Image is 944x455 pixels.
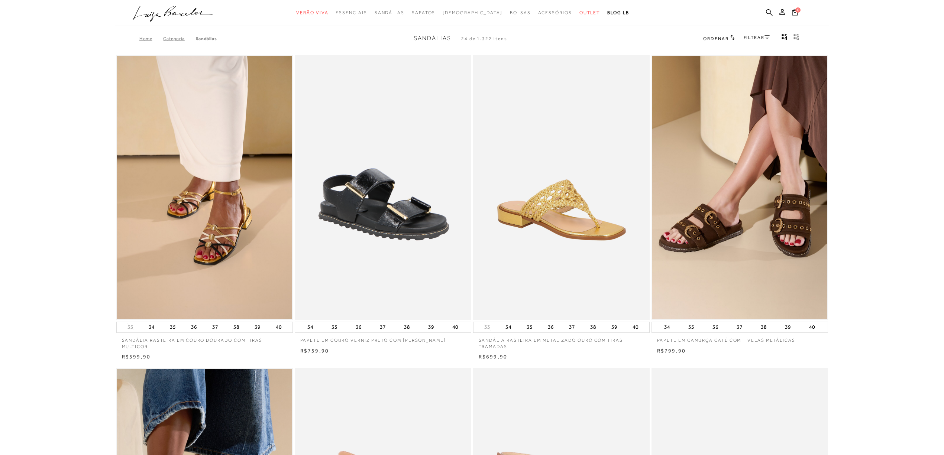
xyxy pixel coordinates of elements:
[295,56,471,319] a: PAPETE EM COURO VERNIZ PRETO COM SOLADO TRATORADO PAPETE EM COURO VERNIZ PRETO COM SOLADO TRATORADO
[295,333,471,344] a: PAPETE EM COURO VERNIZ PRETO COM [PERSON_NAME]
[125,324,136,331] button: 33
[783,322,793,332] button: 39
[657,348,686,354] span: R$799,90
[807,322,817,332] button: 40
[546,322,556,332] button: 36
[168,322,178,332] button: 35
[210,322,220,332] button: 37
[117,56,292,319] img: SANDÁLIA RASTEIRA EM COURO DOURADO COM TIRAS MULTICOR
[139,36,163,41] a: Home
[630,322,641,332] button: 40
[378,322,388,332] button: 37
[524,322,535,332] button: 35
[163,36,195,41] a: Categoria
[588,322,598,332] button: 38
[609,322,620,332] button: 39
[274,322,284,332] button: 40
[300,348,329,354] span: R$759,90
[305,322,316,332] button: 34
[473,333,650,350] a: SANDÁLIA RASTEIRA EM METALIZADO OURO COM TIRAS TRAMADAS
[652,56,827,319] a: PAPETE EM CAMURÇA CAFÉ COM FIVELAS METÁLICAS PAPETE EM CAMURÇA CAFÉ COM FIVELAS METÁLICAS
[412,6,435,20] a: categoryNavScreenReaderText
[607,6,629,20] a: BLOG LB
[567,322,577,332] button: 37
[295,56,471,319] img: PAPETE EM COURO VERNIZ PRETO COM SOLADO TRATORADO
[744,35,770,40] a: FILTRAR
[662,322,672,332] button: 34
[461,36,507,41] span: 24 de 1.322 itens
[443,10,502,15] span: [DEMOGRAPHIC_DATA]
[510,6,531,20] a: categoryNavScreenReaderText
[117,56,292,319] a: SANDÁLIA RASTEIRA EM COURO DOURADO COM TIRAS MULTICOR SANDÁLIA RASTEIRA EM COURO DOURADO COM TIRA...
[375,10,404,15] span: Sandálias
[479,354,508,360] span: R$699,90
[336,10,367,15] span: Essenciais
[116,333,293,350] a: SANDÁLIA RASTEIRA EM COURO DOURADO COM TIRAS MULTICOR
[734,322,745,332] button: 37
[538,6,572,20] a: categoryNavScreenReaderText
[252,322,263,332] button: 39
[538,10,572,15] span: Acessórios
[122,354,151,360] span: R$599,90
[336,6,367,20] a: categoryNavScreenReaderText
[375,6,404,20] a: categoryNavScreenReaderText
[146,322,157,332] button: 34
[402,322,412,332] button: 38
[510,10,531,15] span: Bolsas
[790,8,800,18] button: 0
[579,6,600,20] a: categoryNavScreenReaderText
[353,322,364,332] button: 36
[759,322,769,332] button: 38
[296,10,328,15] span: Verão Viva
[443,6,502,20] a: noSubCategoriesText
[652,333,828,344] a: PAPETE EM CAMURÇA CAFÉ COM FIVELAS METÁLICAS
[703,36,728,41] span: Ordenar
[686,322,696,332] button: 35
[231,322,242,332] button: 38
[474,56,649,319] a: SANDÁLIA RASTEIRA EM METALIZADO OURO COM TIRAS TRAMADAS SANDÁLIA RASTEIRA EM METALIZADO OURO COM ...
[779,33,790,43] button: Mostrar 4 produtos por linha
[412,10,435,15] span: Sapatos
[652,56,827,319] img: PAPETE EM CAMURÇA CAFÉ COM FIVELAS METÁLICAS
[474,56,649,319] img: SANDÁLIA RASTEIRA EM METALIZADO OURO COM TIRAS TRAMADAS
[414,35,451,42] span: Sandálias
[196,36,217,41] a: Sandálias
[503,322,514,332] button: 34
[329,322,340,332] button: 35
[189,322,199,332] button: 36
[607,10,629,15] span: BLOG LB
[710,322,721,332] button: 36
[482,324,492,331] button: 33
[791,33,802,43] button: gridText6Desc
[579,10,600,15] span: Outlet
[426,322,436,332] button: 39
[450,322,460,332] button: 40
[296,6,328,20] a: categoryNavScreenReaderText
[795,7,801,13] span: 0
